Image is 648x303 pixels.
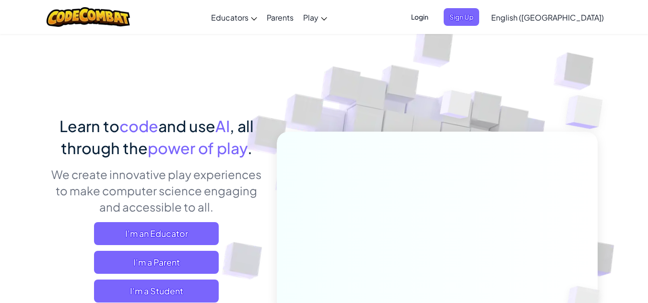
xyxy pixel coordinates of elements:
[298,4,332,30] a: Play
[546,72,629,153] img: Overlap cubes
[47,7,130,27] img: CodeCombat logo
[158,116,215,135] span: and use
[51,166,262,215] p: We create innovative play experiences to make computer science engaging and accessible to all.
[148,138,247,157] span: power of play
[486,4,609,30] a: English ([GEOGRAPHIC_DATA])
[444,8,479,26] button: Sign Up
[94,222,219,245] a: I'm an Educator
[94,251,219,274] a: I'm a Parent
[422,71,491,143] img: Overlap cubes
[94,280,219,303] button: I'm a Student
[303,12,318,22] span: Play
[491,12,604,22] span: English ([GEOGRAPHIC_DATA])
[119,116,158,135] span: code
[211,12,248,22] span: Educators
[59,116,119,135] span: Learn to
[405,8,434,26] button: Login
[206,4,262,30] a: Educators
[262,4,298,30] a: Parents
[247,138,252,157] span: .
[215,116,230,135] span: AI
